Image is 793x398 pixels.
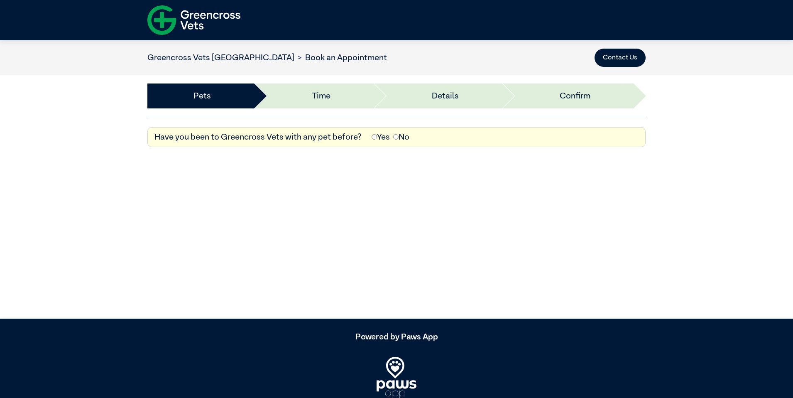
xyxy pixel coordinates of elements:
[393,131,409,143] label: No
[193,90,211,102] a: Pets
[595,49,646,67] button: Contact Us
[294,52,387,64] li: Book an Appointment
[147,54,294,62] a: Greencross Vets [GEOGRAPHIC_DATA]
[147,332,646,342] h5: Powered by Paws App
[372,131,390,143] label: Yes
[154,131,362,143] label: Have you been to Greencross Vets with any pet before?
[393,134,399,140] input: No
[147,52,387,64] nav: breadcrumb
[147,2,240,38] img: f-logo
[372,134,377,140] input: Yes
